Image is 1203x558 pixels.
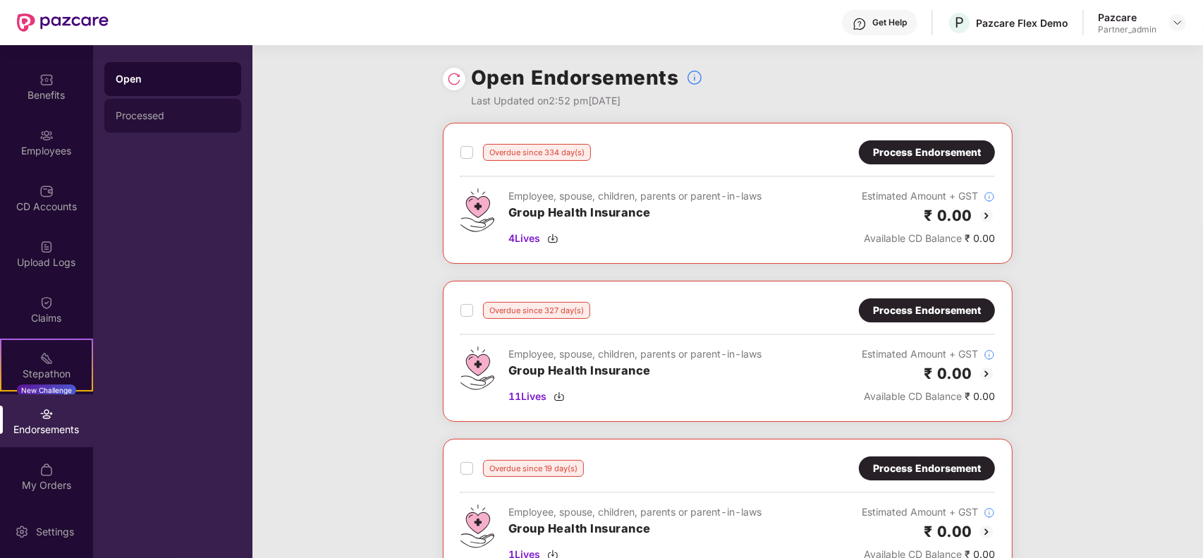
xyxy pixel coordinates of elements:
[864,390,962,402] span: Available CD Balance
[460,188,494,232] img: svg+xml;base64,PHN2ZyB4bWxucz0iaHR0cDovL3d3dy53My5vcmcvMjAwMC9zdmciIHdpZHRoPSI0Ny43MTQiIGhlaWdodD...
[39,296,54,310] img: svg+xml;base64,PHN2ZyBpZD0iQ2xhaW0iIHhtbG5zPSJodHRwOi8vd3d3LnczLm9yZy8yMDAwL3N2ZyIgd2lkdGg9IjIwIi...
[15,525,29,539] img: svg+xml;base64,PHN2ZyBpZD0iU2V0dGluZy0yMHgyMCIgeG1sbnM9Imh0dHA6Ly93d3cudzMub3JnLzIwMDAvc3ZnIiB3aW...
[873,145,981,160] div: Process Endorsement
[976,16,1068,30] div: Pazcare Flex Demo
[862,346,995,362] div: Estimated Amount + GST
[955,14,964,31] span: P
[116,72,230,86] div: Open
[508,520,762,538] h3: Group Health Insurance
[483,460,584,477] div: Overdue since 19 day(s)
[17,384,76,396] div: New Challenge
[483,144,591,161] div: Overdue since 334 day(s)
[460,346,494,390] img: svg+xml;base64,PHN2ZyB4bWxucz0iaHR0cDovL3d3dy53My5vcmcvMjAwMC9zdmciIHdpZHRoPSI0Ny43MTQiIGhlaWdodD...
[924,520,972,543] h2: ₹ 0.00
[116,110,230,121] div: Processed
[862,188,995,204] div: Estimated Amount + GST
[39,240,54,254] img: svg+xml;base64,PHN2ZyBpZD0iVXBsb2FkX0xvZ3MiIGRhdGEtbmFtZT0iVXBsb2FkIExvZ3MiIHhtbG5zPSJodHRwOi8vd3...
[508,362,762,380] h3: Group Health Insurance
[862,504,995,520] div: Estimated Amount + GST
[508,231,540,246] span: 4 Lives
[984,507,995,518] img: svg+xml;base64,PHN2ZyBpZD0iSW5mb18tXzMyeDMyIiBkYXRhLW5hbWU9IkluZm8gLSAzMngzMiIgeG1sbnM9Imh0dHA6Ly...
[1172,17,1183,28] img: svg+xml;base64,PHN2ZyBpZD0iRHJvcGRvd24tMzJ4MzIiIHhtbG5zPSJodHRwOi8vd3d3LnczLm9yZy8yMDAwL3N2ZyIgd2...
[924,204,972,227] h2: ₹ 0.00
[508,346,762,362] div: Employee, spouse, children, parents or parent-in-laws
[554,391,565,402] img: svg+xml;base64,PHN2ZyBpZD0iRG93bmxvYWQtMzJ4MzIiIHhtbG5zPSJodHRwOi8vd3d3LnczLm9yZy8yMDAwL3N2ZyIgd2...
[508,188,762,204] div: Employee, spouse, children, parents or parent-in-laws
[873,303,981,318] div: Process Endorsement
[1,367,92,381] div: Stepathon
[984,349,995,360] img: svg+xml;base64,PHN2ZyBpZD0iSW5mb18tXzMyeDMyIiBkYXRhLW5hbWU9IkluZm8gLSAzMngzMiIgeG1sbnM9Imh0dHA6Ly...
[39,463,54,477] img: svg+xml;base64,PHN2ZyBpZD0iTXlfT3JkZXJzIiBkYXRhLW5hbWU9Ik15IE9yZGVycyIgeG1sbnM9Imh0dHA6Ly93d3cudz...
[978,207,995,224] img: svg+xml;base64,PHN2ZyBpZD0iQmFjay0yMHgyMCIgeG1sbnM9Imh0dHA6Ly93d3cudzMub3JnLzIwMDAvc3ZnIiB3aWR0aD...
[872,17,907,28] div: Get Help
[978,365,995,382] img: svg+xml;base64,PHN2ZyBpZD0iQmFjay0yMHgyMCIgeG1sbnM9Imh0dHA6Ly93d3cudzMub3JnLzIwMDAvc3ZnIiB3aWR0aD...
[862,231,995,246] div: ₹ 0.00
[1098,11,1156,24] div: Pazcare
[686,69,703,86] img: svg+xml;base64,PHN2ZyBpZD0iSW5mb18tXzMyeDMyIiBkYXRhLW5hbWU9IkluZm8gLSAzMngzMiIgeG1sbnM9Imh0dHA6Ly...
[978,523,995,540] img: svg+xml;base64,PHN2ZyBpZD0iQmFjay0yMHgyMCIgeG1sbnM9Imh0dHA6Ly93d3cudzMub3JnLzIwMDAvc3ZnIiB3aWR0aD...
[39,128,54,142] img: svg+xml;base64,PHN2ZyBpZD0iRW1wbG95ZWVzIiB4bWxucz0iaHR0cDovL3d3dy53My5vcmcvMjAwMC9zdmciIHdpZHRoPS...
[853,17,867,31] img: svg+xml;base64,PHN2ZyBpZD0iSGVscC0zMngzMiIgeG1sbnM9Imh0dHA6Ly93d3cudzMub3JnLzIwMDAvc3ZnIiB3aWR0aD...
[864,232,962,244] span: Available CD Balance
[39,351,54,365] img: svg+xml;base64,PHN2ZyB4bWxucz0iaHR0cDovL3d3dy53My5vcmcvMjAwMC9zdmciIHdpZHRoPSIyMSIgaGVpZ2h0PSIyMC...
[508,504,762,520] div: Employee, spouse, children, parents or parent-in-laws
[547,233,558,244] img: svg+xml;base64,PHN2ZyBpZD0iRG93bmxvYWQtMzJ4MzIiIHhtbG5zPSJodHRwOi8vd3d3LnczLm9yZy8yMDAwL3N2ZyIgd2...
[984,191,995,202] img: svg+xml;base64,PHN2ZyBpZD0iSW5mb18tXzMyeDMyIiBkYXRhLW5hbWU9IkluZm8gLSAzMngzMiIgeG1sbnM9Imh0dHA6Ly...
[471,62,679,93] h1: Open Endorsements
[924,362,972,385] h2: ₹ 0.00
[873,461,981,476] div: Process Endorsement
[483,302,590,319] div: Overdue since 327 day(s)
[460,504,494,548] img: svg+xml;base64,PHN2ZyB4bWxucz0iaHR0cDovL3d3dy53My5vcmcvMjAwMC9zdmciIHdpZHRoPSI0Ny43MTQiIGhlaWdodD...
[447,72,461,86] img: svg+xml;base64,PHN2ZyBpZD0iUmVsb2FkLTMyeDMyIiB4bWxucz0iaHR0cDovL3d3dy53My5vcmcvMjAwMC9zdmciIHdpZH...
[508,204,762,222] h3: Group Health Insurance
[32,525,78,539] div: Settings
[17,13,109,32] img: New Pazcare Logo
[39,184,54,198] img: svg+xml;base64,PHN2ZyBpZD0iQ0RfQWNjb3VudHMiIGRhdGEtbmFtZT0iQ0QgQWNjb3VudHMiIHhtbG5zPSJodHRwOi8vd3...
[508,389,546,404] span: 11 Lives
[471,93,703,109] div: Last Updated on 2:52 pm[DATE]
[862,389,995,404] div: ₹ 0.00
[1098,24,1156,35] div: Partner_admin
[39,73,54,87] img: svg+xml;base64,PHN2ZyBpZD0iQmVuZWZpdHMiIHhtbG5zPSJodHRwOi8vd3d3LnczLm9yZy8yMDAwL3N2ZyIgd2lkdGg9Ij...
[39,407,54,421] img: svg+xml;base64,PHN2ZyBpZD0iRW5kb3JzZW1lbnRzIiB4bWxucz0iaHR0cDovL3d3dy53My5vcmcvMjAwMC9zdmciIHdpZH...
